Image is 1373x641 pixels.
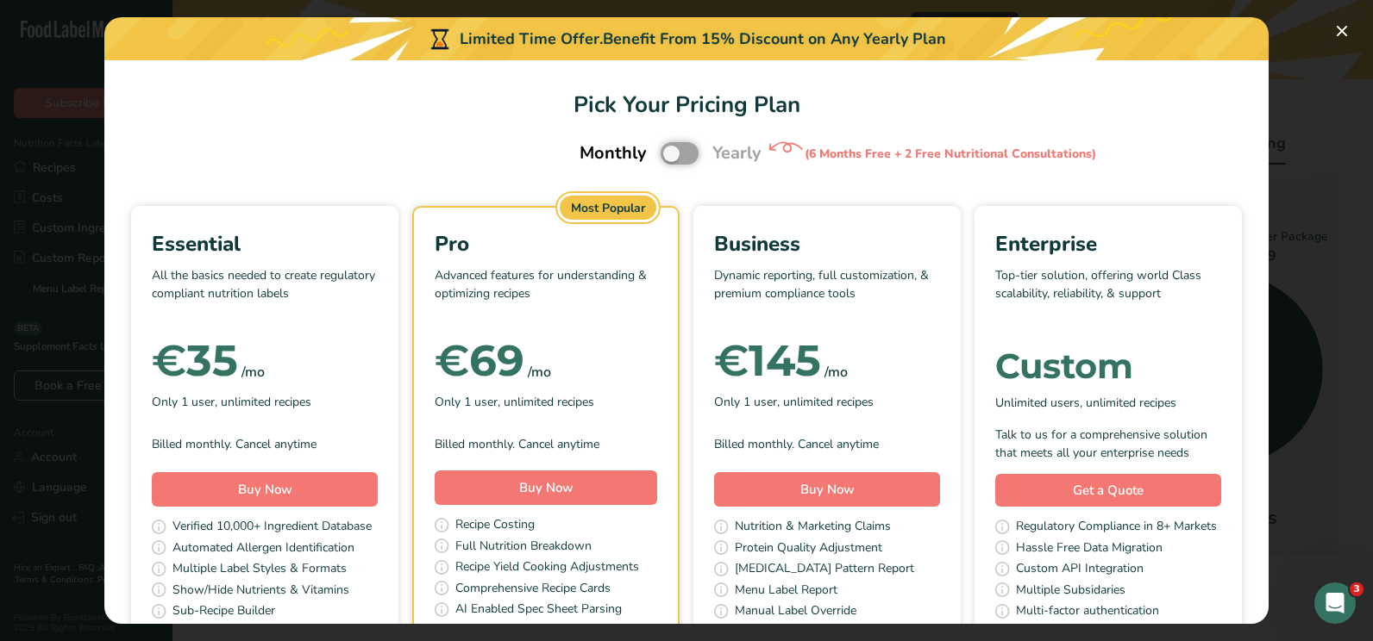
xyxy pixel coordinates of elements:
div: Essential [152,228,378,259]
span: Get a Quote [1073,481,1144,501]
div: 69 [435,344,524,378]
div: /mo [528,362,551,383]
span: Recipe Costing [455,515,535,537]
span: 3 [1350,582,1364,596]
span: Only 1 user, unlimited recipes [714,393,874,411]
span: Unlimited users, unlimited recipes [995,394,1176,412]
div: Custom [995,349,1221,383]
span: € [714,334,749,387]
span: Sub-Recipe Builder [172,601,275,623]
a: Get a Quote [995,474,1221,507]
span: Multiple Subsidaries [1016,581,1125,602]
button: Buy Now [435,470,657,505]
span: Buy Now [519,479,574,496]
span: Full Nutrition Breakdown [455,537,592,558]
div: Billed monthly. Cancel anytime [435,435,657,453]
p: Dynamic reporting, full customization, & premium compliance tools [714,266,940,318]
span: Protein Quality Adjustment [735,538,882,560]
p: Top-tier solution, offering world Class scalability, reliability, & support [995,266,1221,318]
span: Regulatory Compliance in 8+ Markets [1016,517,1217,538]
h1: Pick Your Pricing Plan [125,88,1248,121]
span: [MEDICAL_DATA] Pattern Report [735,559,914,581]
span: Buy Now [800,481,855,498]
span: € [152,334,186,387]
div: 145 [714,344,821,378]
div: /mo [824,362,848,383]
span: Multi-factor authentication [1016,601,1159,623]
div: Limited Time Offer. [104,17,1269,60]
span: Recipe Yield Cooking Adjustments [455,557,639,579]
div: Talk to us for a comprehensive solution that meets all your enterprise needs [995,426,1221,462]
button: Buy Now [714,472,940,507]
span: Monthly [580,140,647,166]
div: Billed monthly. Cancel anytime [714,435,940,453]
span: Custom API Integration [1016,559,1144,581]
p: All the basics needed to create regulatory compliant nutrition labels [152,266,378,318]
div: /mo [241,362,265,383]
span: Only 1 user, unlimited recipes [435,393,594,411]
span: AI Enabled Spec Sheet Parsing [455,600,622,621]
span: Comprehensive Recipe Cards [455,579,611,601]
span: Menu Label Report [735,581,837,602]
span: € [435,334,469,387]
div: Business [714,228,940,259]
span: Buy Now [238,481,292,498]
p: Advanced features for understanding & optimizing recipes [435,266,657,318]
div: Enterprise [995,228,1221,259]
span: Manual Label Override [735,601,856,623]
div: Benefit From 15% Discount on Any Yearly Plan [603,28,946,51]
span: Verified 10,000+ Ingredient Database [172,517,372,538]
iframe: Intercom live chat [1314,582,1356,624]
div: Pro [435,228,657,259]
button: Buy Now [152,472,378,507]
span: Nutrition & Marketing Claims [735,517,891,538]
div: (6 Months Free + 2 Free Nutritional Consultations) [805,145,1096,163]
div: Billed monthly. Cancel anytime [152,435,378,453]
div: 35 [152,344,238,378]
span: Hassle Free Data Migration [1016,538,1163,560]
span: Only 1 user, unlimited recipes [152,393,311,411]
span: Automated Allergen Identification [172,538,354,560]
span: Yearly [712,140,762,166]
span: Multiple Label Styles & Formats [172,559,347,581]
span: Show/Hide Nutrients & Vitamins [172,581,349,602]
div: Most Popular [560,196,656,220]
